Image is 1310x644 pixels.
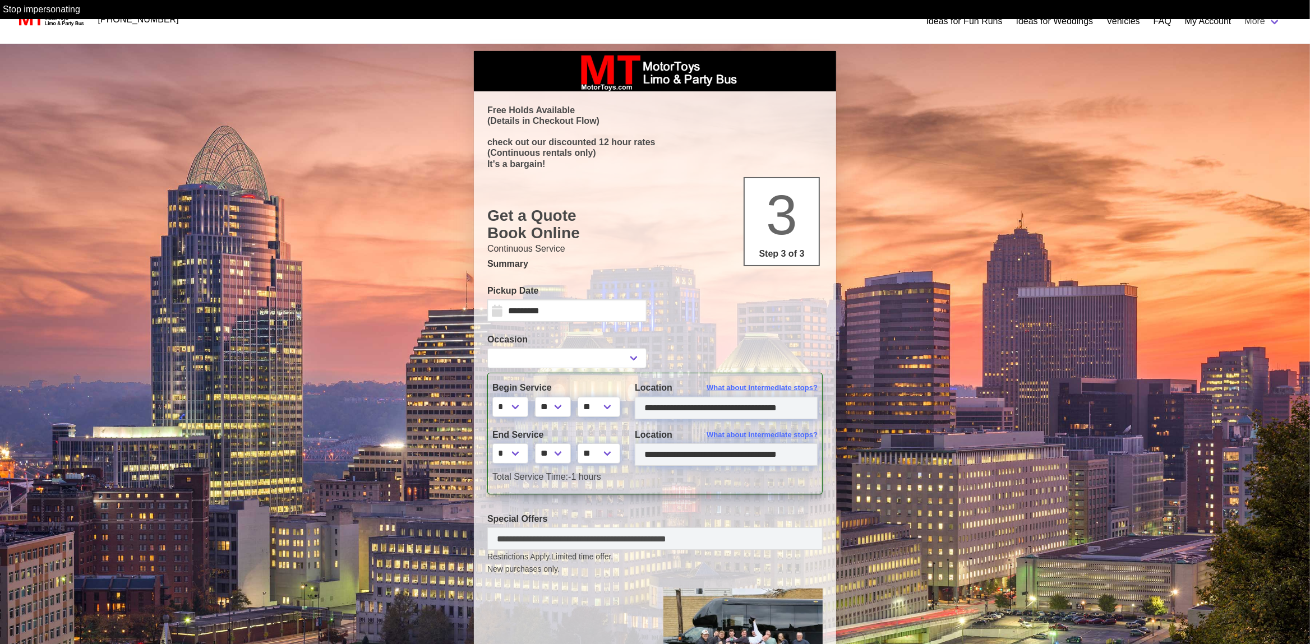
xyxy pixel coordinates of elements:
label: Pickup Date [487,284,647,298]
a: [PHONE_NUMBER] [91,8,186,31]
span: Total Service Time: [492,472,568,481]
h1: Get a Quote Book Online [487,207,823,242]
img: box_logo_brand.jpeg [571,51,739,91]
p: (Continuous rentals only) [487,147,823,158]
label: Special Offers [487,512,823,526]
p: Summary [487,257,823,271]
a: Vehicles [1106,15,1140,28]
p: It's a bargain! [487,159,823,169]
p: Continuous Service [487,242,823,256]
span: New purchases only. [487,563,823,575]
a: Ideas for Weddings [1016,15,1094,28]
span: Limited time offer. [551,551,613,563]
p: check out our discounted 12 hour rates [487,137,823,147]
a: Stop impersonating [3,4,80,14]
a: Ideas for Fun Runs [926,15,1003,28]
span: What about intermediate stops? [707,429,818,441]
a: My Account [1185,15,1231,28]
label: End Service [492,428,618,442]
label: Occasion [487,333,647,346]
a: More [1238,10,1288,33]
img: MotorToys Logo [16,12,85,27]
span: Location [635,430,672,439]
small: Restrictions Apply. [487,552,823,575]
span: 3 [766,183,797,246]
p: Step 3 of 3 [749,247,814,261]
p: (Details in Checkout Flow) [487,115,823,126]
p: Free Holds Available [487,105,823,115]
span: Location [635,383,672,392]
label: Begin Service [492,381,618,395]
div: -1 hours [484,470,826,484]
a: FAQ [1154,15,1171,28]
span: What about intermediate stops? [707,382,818,393]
